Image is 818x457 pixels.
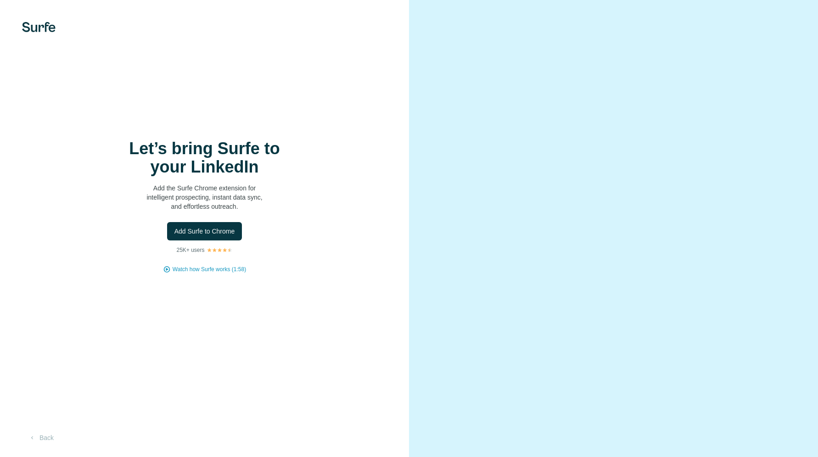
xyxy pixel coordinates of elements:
p: 25K+ users [176,246,204,254]
button: Back [22,429,60,446]
span: Add Surfe to Chrome [174,227,235,236]
h1: Let’s bring Surfe to your LinkedIn [113,139,297,176]
img: Surfe's logo [22,22,56,32]
button: Watch how Surfe works (1:58) [173,265,246,273]
button: Add Surfe to Chrome [167,222,242,240]
p: Add the Surfe Chrome extension for intelligent prospecting, instant data sync, and effortless out... [113,184,297,211]
img: Rating Stars [207,247,233,253]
